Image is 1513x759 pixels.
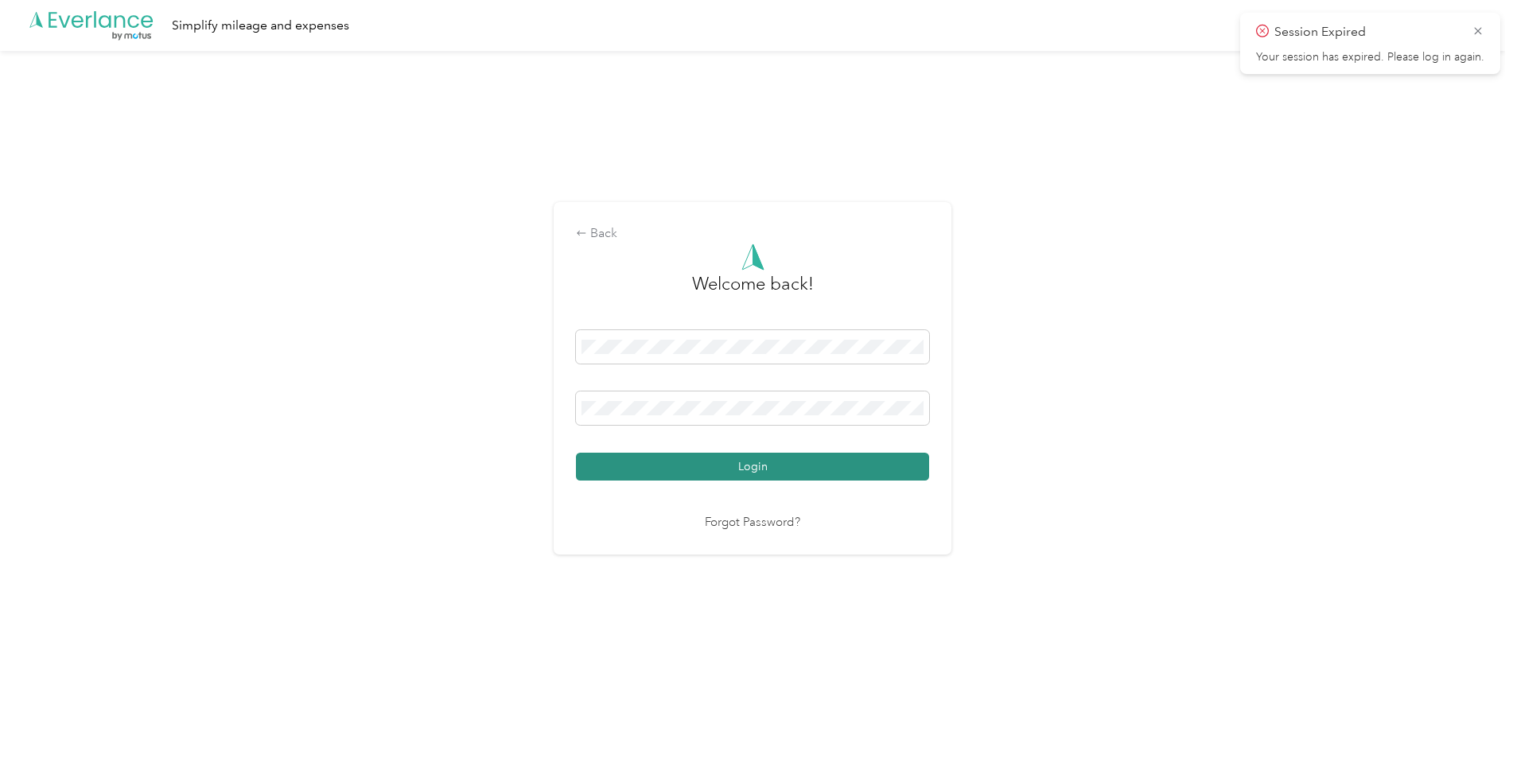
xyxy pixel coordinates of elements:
a: Forgot Password? [705,514,800,532]
iframe: Everlance-gr Chat Button Frame [1424,670,1513,759]
div: Simplify mileage and expenses [172,16,349,36]
p: Session Expired [1274,22,1460,42]
p: Your session has expired. Please log in again. [1256,50,1484,64]
h3: greeting [692,271,814,313]
div: Back [576,224,929,243]
button: Login [576,453,929,481]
